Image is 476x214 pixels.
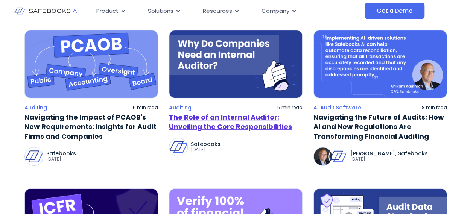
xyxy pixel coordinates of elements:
[365,3,424,19] a: Get a Demo
[313,104,361,111] a: AI Audit Software
[24,104,47,111] a: Auditing
[24,112,158,141] a: Navigating the Impact of PCAOB's New Requirements: Insights for Audit Firms and Companies
[398,151,428,156] p: Safebooks
[25,147,43,165] img: Safebooks
[148,7,173,15] span: Solutions
[377,7,412,15] span: Get a Demo
[90,4,365,18] nav: Menu
[329,148,347,165] img: Safebooks
[169,138,187,156] img: Safebooks
[169,104,192,111] a: Auditing
[350,156,428,162] p: [DATE]
[96,7,119,15] span: Product
[191,147,221,153] p: [DATE]
[169,112,303,131] a: The Role of an Internal Auditor: Unveiling the Core Responsibilities
[46,151,76,156] p: Safebooks
[191,141,221,147] p: Safebooks
[313,30,447,98] img: a man with glasses and a blue background with a quote on it
[169,30,303,98] img: a hand holding a piece of paper with the words why do companies need an external
[46,156,76,162] p: [DATE]
[277,105,303,111] p: 5 min read
[133,105,158,111] p: 5 min read
[422,105,447,111] p: 8 min read
[203,7,232,15] span: Resources
[314,147,332,165] img: Ahikam Kaufman
[350,151,396,156] p: [PERSON_NAME] ,
[313,112,447,141] a: Navigating the Future of Audits: How AI and New Regulations Are Transforming Financial Auditing
[90,4,365,18] div: Menu Toggle
[24,30,158,98] img: a blue sign that says pcaob on it
[262,7,289,15] span: Company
